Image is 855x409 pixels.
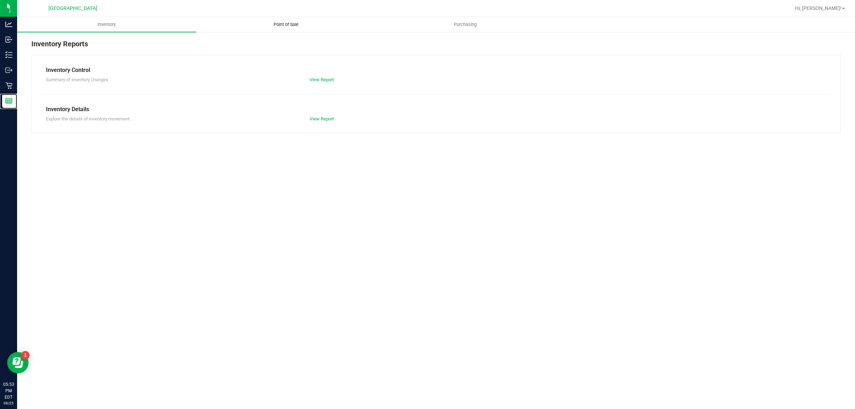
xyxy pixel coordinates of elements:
[310,116,334,121] a: View Report
[3,400,14,406] p: 08/25
[46,77,108,82] span: Summary of inventory changes
[5,82,12,89] inline-svg: Retail
[375,17,555,32] a: Purchasing
[88,21,125,28] span: Inventory
[46,105,826,114] div: Inventory Details
[5,97,12,104] inline-svg: Reports
[3,381,14,400] p: 05:53 PM EDT
[46,66,826,74] div: Inventory Control
[795,5,841,11] span: Hi, [PERSON_NAME]!
[196,17,375,32] a: Point of Sale
[5,67,12,74] inline-svg: Outbound
[48,5,97,11] span: [GEOGRAPHIC_DATA]
[5,36,12,43] inline-svg: Inbound
[31,38,841,55] div: Inventory Reports
[264,21,308,28] span: Point of Sale
[21,351,30,359] iframe: Resource center unread badge
[7,352,28,373] iframe: Resource center
[444,21,486,28] span: Purchasing
[46,116,130,121] span: Explore the details of inventory movement
[310,77,334,82] a: View Report
[5,51,12,58] inline-svg: Inventory
[17,17,196,32] a: Inventory
[5,21,12,28] inline-svg: Analytics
